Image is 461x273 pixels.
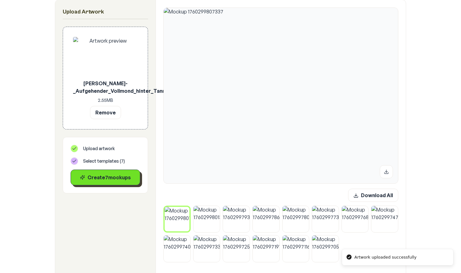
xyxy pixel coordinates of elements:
img: Mockup 1760299705643 [312,235,339,262]
img: Mockup 1760299807337 [164,8,398,183]
button: Remove [90,106,121,119]
div: Create 7 mockup s [76,174,135,181]
img: Mockup 1760299773853 [312,206,339,233]
img: Mockup 1760299768425 [342,206,368,233]
img: Mockup 1760299725850 [223,235,250,262]
h2: Upload Artwork [63,8,148,16]
img: Mockup 1760299719134 [253,235,279,262]
img: Mockup 1760299711652 [283,235,309,262]
p: 2.55 MB [73,97,138,103]
img: Mockup 1760299807337 [165,207,189,232]
img: Mockup 1760299747462 [371,206,398,233]
span: Upload artwork [83,145,115,152]
img: Artwork preview [73,37,138,77]
p: [PERSON_NAME]-_Aufgehender_Vollmond_hinter_Tannen_5x7.jpg [73,80,138,95]
img: Mockup 1760299801300 [193,206,220,233]
img: Mockup 1760299793876 [223,206,250,233]
button: Create7mockups [71,170,140,185]
img: Mockup 1760299786789 [253,206,279,233]
div: Artwork uploaded successfully [354,254,416,260]
button: Download All [348,189,398,202]
img: Mockup 1760299733083 [193,235,220,262]
button: Download mockup [380,165,393,178]
img: Mockup 1760299740617 [164,235,190,262]
img: Mockup 1760299780333 [283,206,309,233]
span: Select templates ( 7 ) [83,158,125,164]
